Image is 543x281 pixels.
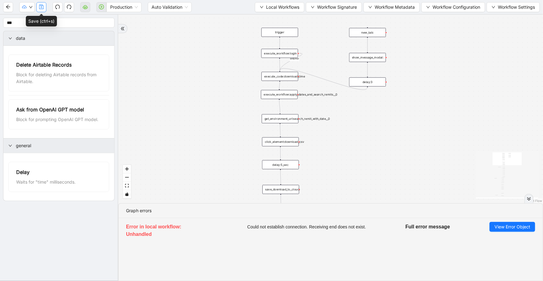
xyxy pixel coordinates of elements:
[110,2,138,12] span: Production
[123,173,131,182] button: zoom out
[349,53,386,62] div: show_message_modal:
[279,82,280,89] g: Edge from execute_code:download_time to execute_workflow:apply_dates_and_search_remits__0
[527,197,531,201] span: double-right
[368,5,372,9] span: down
[262,114,298,123] div: get_environment_url:search_remit_with_date__0
[306,2,362,12] button: downWorkflow Signature
[421,2,485,12] button: downWorkflow Configuration
[16,168,101,176] div: Delay
[262,160,299,169] div: delay:5_sec
[16,142,109,149] span: general
[3,138,114,153] div: general
[280,53,302,71] g: Edge from execute_workflow:login to execute_code:download_time
[405,223,450,231] h5: Full error message
[279,100,280,113] g: Edge from execute_workflow:apply_dates_and_search_remits__0 to get_environment_url:search_remit_w...
[433,4,480,11] span: Workflow Configuration
[123,182,131,190] button: fit view
[53,2,63,12] button: undo
[22,5,26,9] span: cloud-upload
[16,106,101,114] div: Ask from OpenAI GPT model
[6,4,11,9] span: arrow-left
[16,179,101,185] div: Waits for "time" milliseconds.
[67,4,72,9] span: redo
[261,90,298,99] div: execute_workflow:apply_dates_and_search_remits__0
[492,5,495,9] span: down
[29,5,33,9] span: down
[498,4,535,11] span: Workflow Settings
[36,2,46,12] button: save
[260,5,264,9] span: down
[8,144,12,148] span: right
[349,28,386,37] div: new_tab:
[255,2,304,12] button: downLocal Workflows
[123,190,131,199] button: toggle interactivity
[126,207,535,214] div: Graph errors
[55,4,60,9] span: undo
[262,137,299,146] div: click_element:download_csv
[262,185,299,194] div: save_download_to_cloud:
[266,4,299,11] span: Local Workflows
[363,2,420,12] button: downWorkflow Metadata
[16,35,109,42] span: data
[349,77,386,87] div: delay:3
[26,16,57,26] div: Save (ctrl+s)
[3,31,114,45] div: data
[39,4,44,9] span: save
[261,49,298,58] div: execute_workflow:login
[317,4,357,11] span: Workflow Signature
[489,222,535,232] button: View Error Object
[152,2,188,12] span: Auto Validation
[311,5,315,9] span: down
[261,28,298,37] div: trigger
[261,72,298,81] div: execute_code:download_time
[83,4,88,9] span: cloud-server
[280,68,367,90] g: Edge from delay:3 to execute_code:download_time
[526,199,542,203] a: React Flow attribution
[247,223,366,230] span: Could not establish connection. Receiving end does not exist.
[19,2,35,12] button: cloud-uploaddown
[120,26,125,31] span: double-right
[126,223,208,238] h5: Error in local workflow: Unhandled
[375,4,415,11] span: Workflow Metadata
[494,223,530,230] span: View Error Object
[64,2,74,12] button: redo
[16,116,101,123] div: Block for prompting OpenAI GPT model.
[8,36,12,40] span: right
[16,71,101,85] div: Block for deleting Airtable records from Airtable.
[3,2,13,12] button: arrow-left
[426,5,430,9] span: down
[123,165,131,173] button: zoom in
[487,2,540,12] button: downWorkflow Settings
[16,61,101,69] div: Delete Airtable Records
[80,2,90,12] button: cloud-server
